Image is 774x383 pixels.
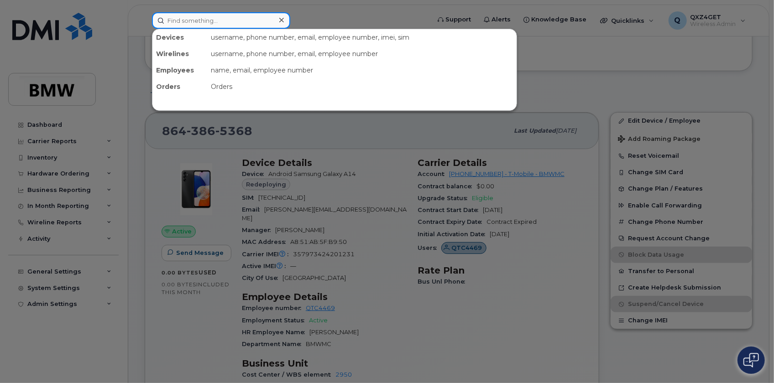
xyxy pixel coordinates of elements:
div: Wirelines [152,46,207,62]
div: name, email, employee number [207,62,517,78]
div: username, phone number, email, employee number [207,46,517,62]
div: Orders [152,78,207,95]
input: Find something... [152,12,290,29]
div: Devices [152,29,207,46]
div: username, phone number, email, employee number, imei, sim [207,29,517,46]
img: Open chat [743,353,759,367]
div: Employees [152,62,207,78]
div: Orders [207,78,517,95]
